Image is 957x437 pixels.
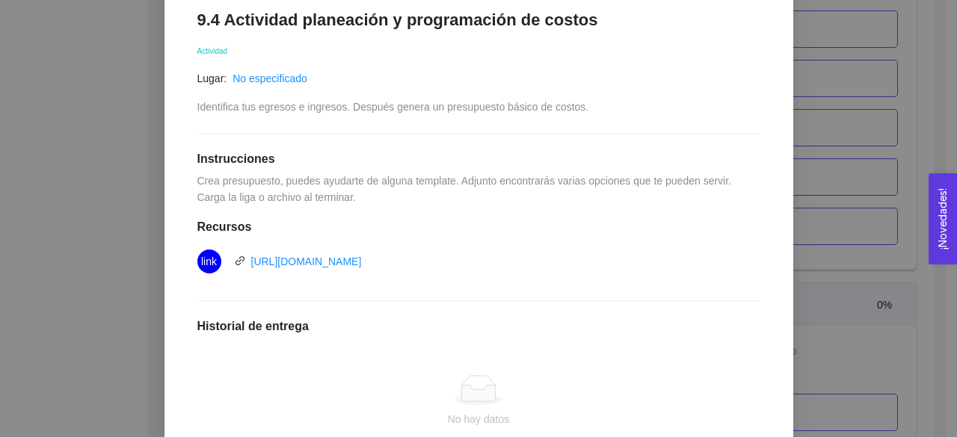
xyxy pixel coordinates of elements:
[197,319,760,334] h1: Historial de entrega
[233,72,307,84] a: No especificado
[197,220,760,235] h1: Recursos
[929,173,957,264] button: Open Feedback Widget
[201,250,217,273] span: link
[209,411,748,427] div: No hay datos
[251,255,362,267] a: [URL][DOMAIN_NAME]
[197,47,228,55] span: Actividad
[197,70,227,87] article: Lugar:
[235,255,245,266] span: link
[197,152,760,167] h1: Instrucciones
[197,175,734,203] span: Crea presupuesto, puedes ayudarte de alguna template. Adjunto encontrarás varias opciones que te ...
[197,101,589,113] span: Identifica tus egresos e ingresos. Después genera un presupuesto básico de costos.
[197,10,760,30] h1: 9.4 Actividad planeación y programación de costos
